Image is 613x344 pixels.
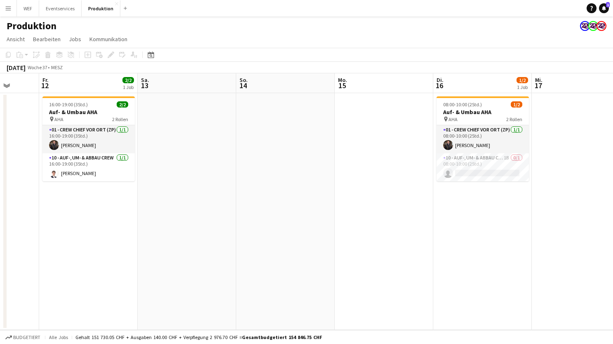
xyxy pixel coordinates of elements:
[506,116,522,122] span: 2 Rollen
[30,34,64,44] a: Bearbeiten
[140,81,149,90] span: 13
[3,34,28,44] a: Ansicht
[141,76,149,84] span: Sa.
[443,101,482,108] span: 08:00-10:00 (2Std.)
[517,84,528,90] div: 1 Job
[117,101,128,108] span: 2/2
[42,96,135,181] app-job-card: 16:00-19:00 (3Std.)2/2Auf- & Umbau AHA AHA2 Rollen01 - Crew Chief vor Ort (ZP)1/116:00-19:00 (3St...
[75,334,322,340] div: Gehalt 151 730.05 CHF + Ausgaben 140.00 CHF + Verpflegung 2 976.70 CHF =
[240,76,248,84] span: So.
[54,116,63,122] span: AHA
[42,125,135,153] app-card-role: 01 - Crew Chief vor Ort (ZP)1/116:00-19:00 (3Std.)[PERSON_NAME]
[534,81,543,90] span: 17
[7,35,25,43] span: Ansicht
[599,3,609,13] a: 1
[27,64,48,70] span: Woche 37
[580,21,590,31] app-user-avatar: Team Zeitpol
[606,2,610,7] span: 1
[112,116,128,122] span: 2 Rollen
[4,333,42,342] button: Budgetiert
[51,64,63,70] div: MESZ
[238,81,248,90] span: 14
[122,77,134,83] span: 2/2
[13,335,40,340] span: Budgetiert
[7,20,56,32] h1: Produktion
[242,334,322,340] span: Gesamtbudgetiert 154 846.75 CHF
[49,334,68,340] span: Alle Jobs
[437,108,529,116] h3: Auf- & Umbau AHA
[17,0,39,16] button: WEF
[437,76,444,84] span: Di.
[49,101,88,108] span: 16:00-19:00 (3Std.)
[597,21,606,31] app-user-avatar: Team Zeitpol
[517,77,528,83] span: 1/2
[41,81,49,90] span: 12
[42,153,135,181] app-card-role: 10 - Auf-, Um- & Abbau Crew1/116:00-19:00 (3Std.)[PERSON_NAME]
[437,96,529,181] app-job-card: 08:00-10:00 (2Std.)1/2Auf- & Umbau AHA AHA2 Rollen01 - Crew Chief vor Ort (ZP)1/108:00-10:00 (2St...
[511,101,522,108] span: 1/2
[39,0,82,16] button: Eventservices
[437,153,529,181] app-card-role: 10 - Auf-, Um- & Abbau Crew1B0/108:00-10:00 (2Std.)
[69,35,81,43] span: Jobs
[7,63,26,72] div: [DATE]
[338,76,347,84] span: Mo.
[66,34,85,44] a: Jobs
[82,0,120,16] button: Produktion
[535,76,543,84] span: Mi.
[123,84,134,90] div: 1 Job
[588,21,598,31] app-user-avatar: Team Zeitpol
[33,35,61,43] span: Bearbeiten
[449,116,458,122] span: AHA
[86,34,131,44] a: Kommunikation
[42,108,135,116] h3: Auf- & Umbau AHA
[435,81,444,90] span: 16
[437,125,529,153] app-card-role: 01 - Crew Chief vor Ort (ZP)1/108:00-10:00 (2Std.)[PERSON_NAME]
[42,76,49,84] span: Fr.
[337,81,347,90] span: 15
[89,35,127,43] span: Kommunikation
